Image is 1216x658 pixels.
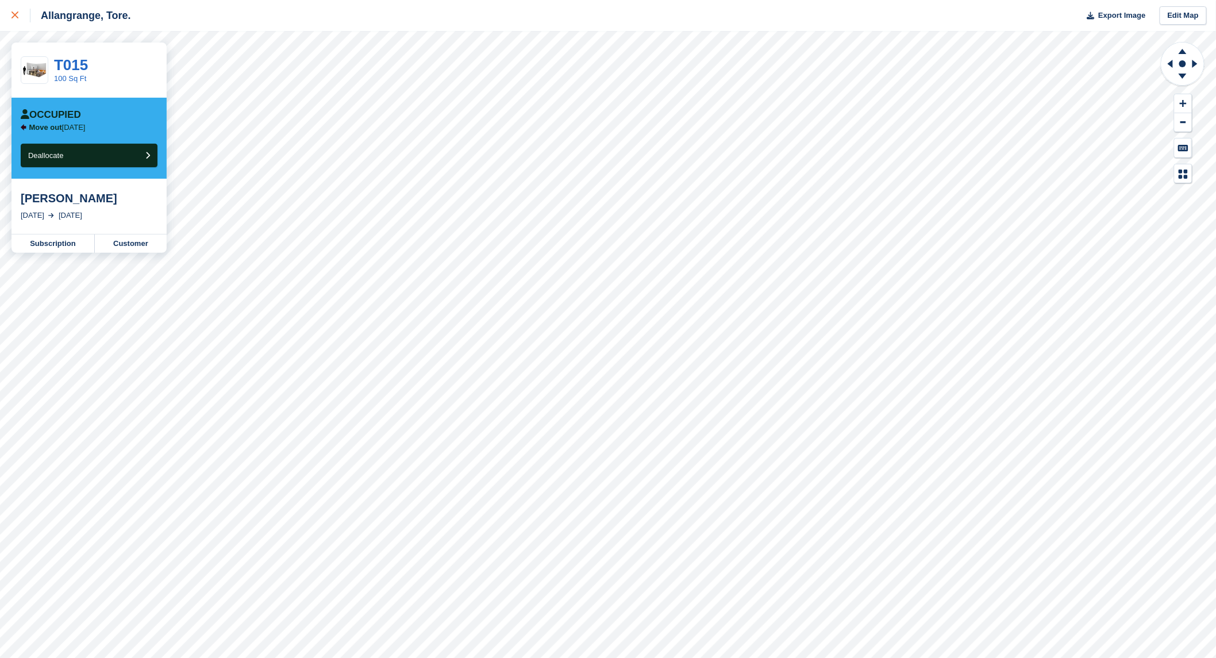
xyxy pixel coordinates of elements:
[29,123,62,132] span: Move out
[59,210,82,221] div: [DATE]
[1175,164,1192,183] button: Map Legend
[1098,10,1145,21] span: Export Image
[21,124,26,130] img: arrow-left-icn-90495f2de72eb5bd0bd1c3c35deca35cc13f817d75bef06ecd7c0b315636ce7e.svg
[21,210,44,221] div: [DATE]
[21,109,81,121] div: Occupied
[1175,113,1192,132] button: Zoom Out
[1175,138,1192,157] button: Keyboard Shortcuts
[28,151,63,160] span: Deallocate
[11,234,95,253] a: Subscription
[54,56,88,74] a: T015
[95,234,167,253] a: Customer
[48,213,54,218] img: arrow-right-light-icn-cde0832a797a2874e46488d9cf13f60e5c3a73dbe684e267c42b8395dfbc2abf.svg
[21,144,157,167] button: Deallocate
[1160,6,1207,25] a: Edit Map
[21,60,48,80] img: 100-sqft-unit.jpg
[54,74,86,83] a: 100 Sq Ft
[1080,6,1146,25] button: Export Image
[21,191,157,205] div: [PERSON_NAME]
[1175,94,1192,113] button: Zoom In
[29,123,86,132] p: [DATE]
[30,9,131,22] div: Allangrange, Tore.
